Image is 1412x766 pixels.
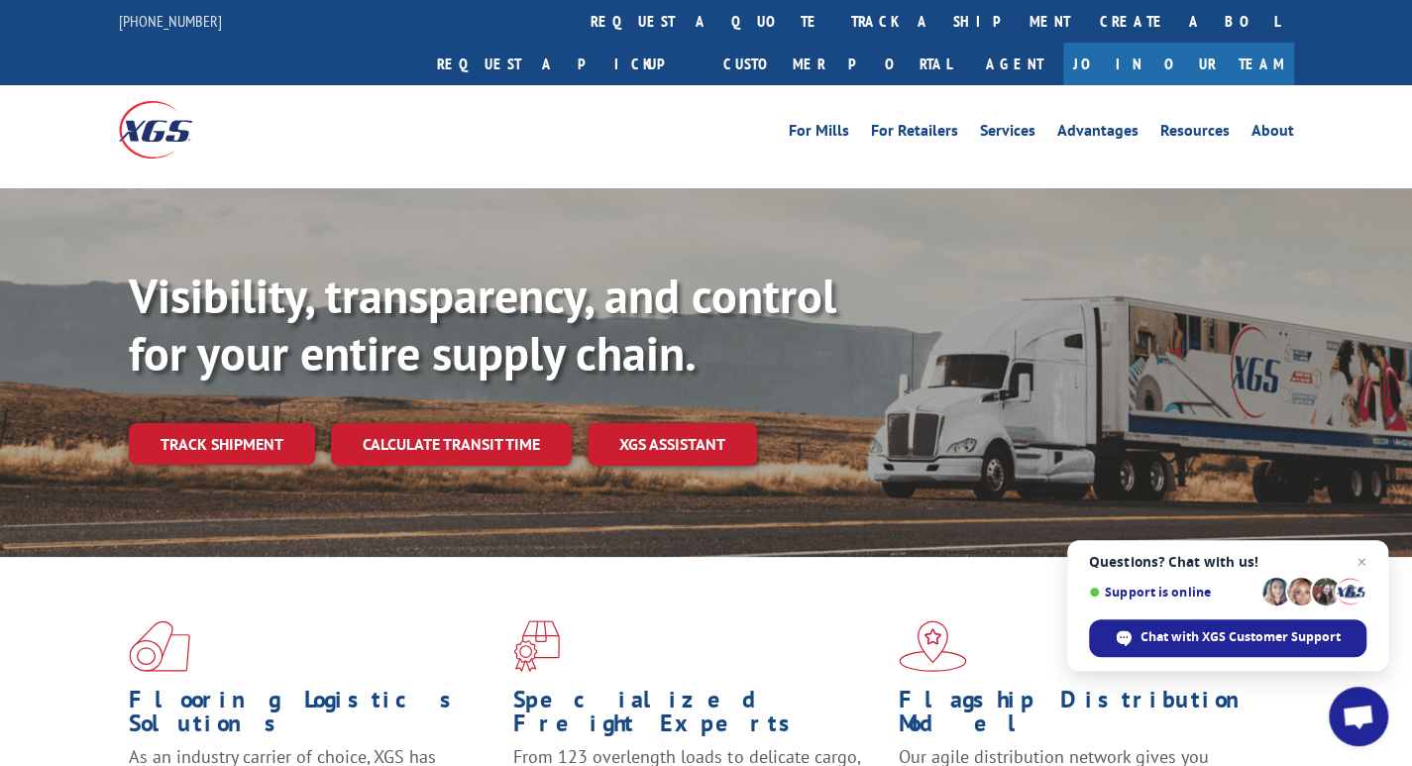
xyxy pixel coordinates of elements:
[1350,550,1373,574] span: Close chat
[1089,554,1366,570] span: Questions? Chat with us!
[513,620,560,672] img: xgs-icon-focused-on-flooring-red
[1089,619,1366,657] div: Chat with XGS Customer Support
[129,688,498,745] h1: Flooring Logistics Solutions
[1329,687,1388,746] div: Open chat
[129,620,190,672] img: xgs-icon-total-supply-chain-intelligence-red
[129,423,315,465] a: Track shipment
[708,43,966,85] a: Customer Portal
[789,123,849,145] a: For Mills
[422,43,708,85] a: Request a pickup
[1089,585,1255,600] span: Support is online
[1251,123,1294,145] a: About
[588,423,757,466] a: XGS ASSISTANT
[871,123,958,145] a: For Retailers
[331,423,572,466] a: Calculate transit time
[1063,43,1294,85] a: Join Our Team
[513,688,883,745] h1: Specialized Freight Experts
[1140,628,1341,646] span: Chat with XGS Customer Support
[1160,123,1230,145] a: Resources
[899,688,1268,745] h1: Flagship Distribution Model
[1057,123,1139,145] a: Advantages
[899,620,967,672] img: xgs-icon-flagship-distribution-model-red
[966,43,1063,85] a: Agent
[980,123,1035,145] a: Services
[119,11,222,31] a: [PHONE_NUMBER]
[129,265,836,383] b: Visibility, transparency, and control for your entire supply chain.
